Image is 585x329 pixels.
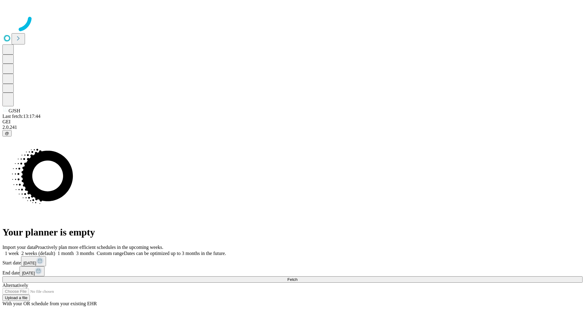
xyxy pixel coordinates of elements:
[23,261,36,265] span: [DATE]
[5,131,9,136] span: @
[5,251,19,256] span: 1 week
[2,283,28,288] span: Alternatively
[2,227,583,238] h1: Your planner is empty
[2,130,12,136] button: @
[35,245,163,250] span: Proactively plan more efficient schedules in the upcoming weeks.
[2,301,97,306] span: With your OR schedule from your existing EHR
[19,266,44,276] button: [DATE]
[21,256,46,266] button: [DATE]
[21,251,55,256] span: 2 weeks (default)
[2,114,41,119] span: Last fetch: 13:17:44
[2,276,583,283] button: Fetch
[58,251,74,256] span: 1 month
[2,119,583,125] div: GEI
[2,295,30,301] button: Upload a file
[22,271,35,275] span: [DATE]
[2,266,583,276] div: End date
[9,108,20,113] span: GJSH
[2,245,35,250] span: Import your data
[2,256,583,266] div: Start date
[97,251,124,256] span: Custom range
[76,251,94,256] span: 3 months
[287,277,297,282] span: Fetch
[124,251,226,256] span: Dates can be optimized up to 3 months in the future.
[2,125,583,130] div: 2.0.241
